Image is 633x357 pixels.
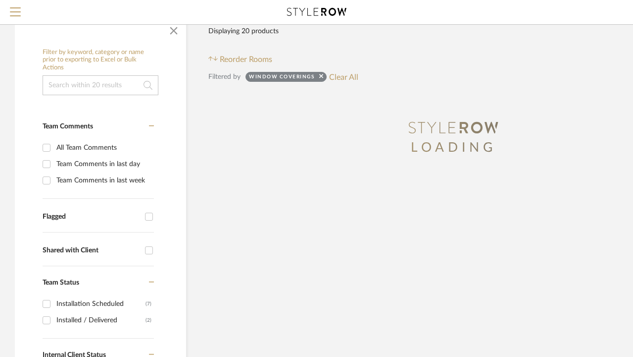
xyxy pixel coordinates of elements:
div: Window Coverings [249,73,314,83]
div: Displaying 20 products [208,21,279,41]
div: Team Comments in last day [56,156,151,172]
button: Reorder Rooms [208,54,272,65]
span: Team Comments [43,123,93,130]
button: Clear All [329,70,358,83]
div: Filtered by [208,71,241,82]
div: Shared with Client [43,246,140,255]
input: Search within 20 results [43,75,158,95]
div: Flagged [43,213,140,221]
h6: Filter by keyword, category or name prior to exporting to Excel or Bulk Actions [43,49,158,72]
span: Reorder Rooms [220,54,272,65]
div: All Team Comments [56,140,151,156]
span: Team Status [43,279,79,286]
button: Close [164,19,184,39]
span: LOADING [411,141,496,154]
div: (7) [146,296,151,312]
div: Installation Scheduled [56,296,146,312]
div: Team Comments in last week [56,173,151,188]
div: Installed / Delivered [56,312,146,328]
div: (2) [146,312,151,328]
